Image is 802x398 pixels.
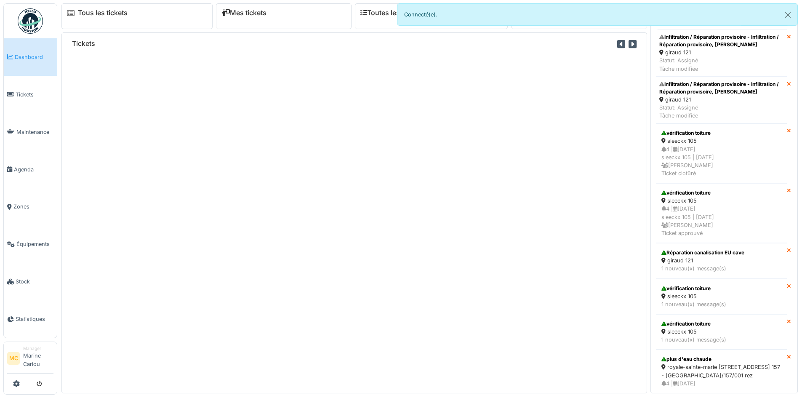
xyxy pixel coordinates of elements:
[661,129,781,137] div: vérification toiture
[72,40,95,48] h6: Tickets
[661,336,781,344] div: 1 nouveau(x) message(s)
[16,91,53,99] span: Tickets
[656,243,787,278] a: Réparation canalisation EU cave giraud 121 1 nouveau(x) message(s)
[13,203,53,211] span: Zones
[4,263,57,300] a: Stock
[659,104,783,120] div: Statut: Assigné Tâche modifiée
[778,4,797,26] button: Close
[659,56,783,72] div: Statut: Assigné Tâche modifiée
[661,264,781,272] div: 1 nouveau(x) message(s)
[4,113,57,151] a: Maintenance
[661,205,781,237] div: 4 | [DATE] sleeckx 105 | [DATE] [PERSON_NAME] Ticket approuvé
[4,188,57,226] a: Zones
[15,53,53,61] span: Dashboard
[661,137,781,145] div: sleeckx 105
[16,128,53,136] span: Maintenance
[16,315,53,323] span: Statistiques
[656,29,787,77] a: Infiltration / Réparation provisoire - Infiltration / Réparation provisoire, [PERSON_NAME] giraud...
[4,76,57,113] a: Tickets
[16,278,53,286] span: Stock
[661,355,781,363] div: plus d'eau chaude
[4,225,57,263] a: Équipements
[656,279,787,314] a: vérification toiture sleeckx 105 1 nouveau(x) message(s)
[661,285,781,292] div: vérification toiture
[14,166,53,174] span: Agenda
[4,151,57,188] a: Agenda
[661,300,781,308] div: 1 nouveau(x) message(s)
[7,345,53,374] a: MC ManagerMarine Cariou
[656,183,787,243] a: vérification toiture sleeckx 105 4 |[DATE]sleeckx 105 | [DATE] [PERSON_NAME]Ticket approuvé
[661,145,781,178] div: 4 | [DATE] sleeckx 105 | [DATE] [PERSON_NAME] Ticket clotûré
[397,3,798,26] div: Connecté(e).
[7,352,20,365] li: MC
[656,77,787,124] a: Infiltration / Réparation provisoire - Infiltration / Réparation provisoire, [PERSON_NAME] giraud...
[78,9,128,17] a: Tous les tickets
[659,33,783,48] div: Infiltration / Réparation provisoire - Infiltration / Réparation provisoire, [PERSON_NAME]
[661,249,781,256] div: Réparation canalisation EU cave
[23,345,53,352] div: Manager
[659,48,783,56] div: giraud 121
[4,300,57,338] a: Statistiques
[23,345,53,371] li: Marine Cariou
[659,96,783,104] div: giraud 121
[661,292,781,300] div: sleeckx 105
[661,328,781,336] div: sleeckx 105
[656,314,787,350] a: vérification toiture sleeckx 105 1 nouveau(x) message(s)
[360,9,423,17] a: Toutes les tâches
[661,256,781,264] div: giraud 121
[18,8,43,34] img: Badge_color-CXgf-gQk.svg
[16,240,53,248] span: Équipements
[4,38,57,76] a: Dashboard
[661,363,781,379] div: royale-sainte-marie [STREET_ADDRESS] 157 - [GEOGRAPHIC_DATA]/157/001 rez
[656,123,787,183] a: vérification toiture sleeckx 105 4 |[DATE]sleeckx 105 | [DATE] [PERSON_NAME]Ticket clotûré
[661,320,781,328] div: vérification toiture
[659,80,783,96] div: Infiltration / Réparation provisoire - Infiltration / Réparation provisoire, [PERSON_NAME]
[661,189,781,197] div: vérification toiture
[661,197,781,205] div: sleeckx 105
[221,9,266,17] a: Mes tickets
